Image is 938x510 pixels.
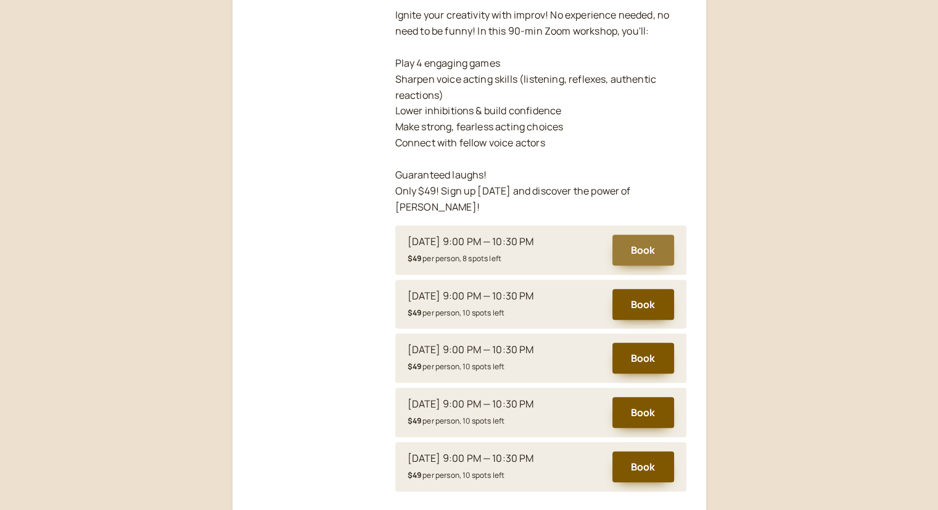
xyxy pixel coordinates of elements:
[408,416,505,426] small: per person, 10 spots left
[408,253,502,264] small: per person, 8 spots left
[408,361,421,372] b: $49
[612,235,674,265] button: Book
[408,470,421,480] b: $49
[408,416,421,426] b: $49
[408,451,534,467] div: [DATE] 9:00 PM — 10:30 PM
[408,342,534,358] div: [DATE] 9:00 PM — 10:30 PM
[408,396,534,412] div: [DATE] 9:00 PM — 10:30 PM
[408,307,421,318] b: $49
[612,397,674,428] button: Book
[408,470,505,480] small: per person, 10 spots left
[612,451,674,482] button: Book
[408,307,505,318] small: per person, 10 spots left
[408,288,534,304] div: [DATE] 9:00 PM — 10:30 PM
[612,289,674,320] button: Book
[408,253,421,264] b: $49
[408,234,534,250] div: [DATE] 9:00 PM — 10:30 PM
[612,343,674,374] button: Book
[408,361,505,372] small: per person, 10 spots left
